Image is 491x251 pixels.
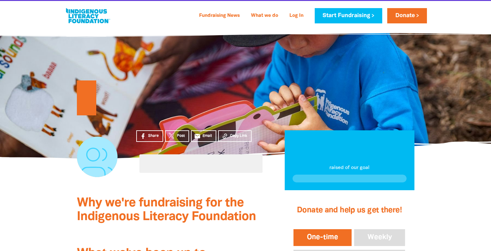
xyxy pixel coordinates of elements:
[191,130,217,142] a: emailEmail
[195,11,243,21] a: Fundraising News
[177,133,185,139] span: Post
[218,130,252,142] button: Copy Link
[387,8,427,23] a: Donate
[194,133,201,139] i: email
[77,197,256,223] span: Why we're fundraising for the Indigenous Literacy Foundation
[292,228,353,247] button: One-time
[292,198,406,223] h2: Donate and help us get there!
[165,130,189,142] a: Post
[247,11,282,21] a: What we do
[148,133,159,139] span: Share
[230,133,247,139] span: Copy Link
[136,130,163,142] a: Share
[293,164,407,171] p: raised of our goal
[286,11,307,21] a: Log In
[203,133,212,139] span: Email
[353,228,407,247] button: Weekly
[315,8,382,23] a: Start Fundraising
